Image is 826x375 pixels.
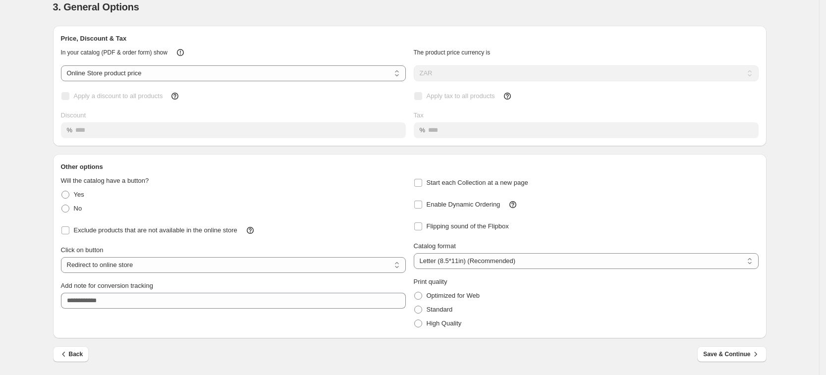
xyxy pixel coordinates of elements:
span: Yes [74,191,84,198]
span: Catalog format [414,242,456,250]
span: Back [59,349,83,359]
span: Click on button [61,246,104,254]
span: Exclude products that are not available in the online store [74,226,237,234]
span: Add note for conversion tracking [61,282,153,289]
span: No [74,205,82,212]
span: Optimized for Web [427,292,480,299]
span: High Quality [427,320,462,327]
span: The product price currency is [414,49,491,56]
span: Enable Dynamic Ordering [427,201,500,208]
span: In your catalog (PDF & order form) show [61,49,167,56]
h2: Other options [61,162,759,172]
span: Print quality [414,278,447,285]
span: 3. General Options [53,1,139,12]
span: Tax [414,111,424,119]
span: Apply tax to all products [427,92,495,100]
span: Will the catalog have a button? [61,177,149,184]
span: Discount [61,111,86,119]
span: Save & Continue [703,349,760,359]
span: % [67,126,73,134]
button: Save & Continue [697,346,766,362]
span: Apply a discount to all products [74,92,163,100]
span: Start each Collection at a new page [427,179,528,186]
span: Flipping sound of the Flipbox [427,222,509,230]
h2: Price, Discount & Tax [61,34,759,44]
span: Standard [427,306,453,313]
button: Back [53,346,89,362]
span: % [420,126,426,134]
